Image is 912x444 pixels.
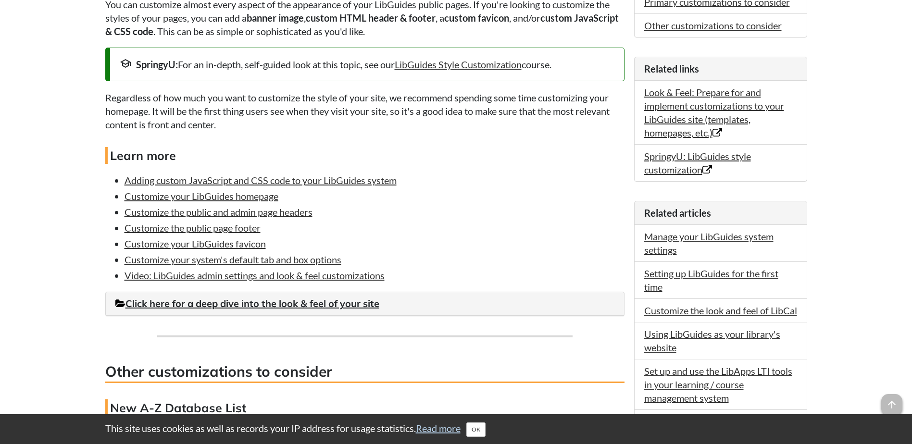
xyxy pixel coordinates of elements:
strong: custom favicon [444,12,509,24]
a: Video: LibGuides admin settings and look & feel customizations [125,270,385,281]
a: Customize your LibGuides favicon [125,238,266,249]
a: Click here for a deep dive into the look & feel of your site [115,297,379,309]
a: LibGuides Style Customization [395,59,522,70]
a: Customize the public page footer [125,222,261,234]
a: Look & Feel: Prepare for and implement customizations to your LibGuides site (templates, homepage... [644,86,784,138]
a: SpringyU: LibGuides style customization [644,150,751,175]
h3: Other customizations to consider [105,361,625,383]
a: arrow_upward [881,395,902,407]
a: Manage your LibGuides system settings [644,231,774,256]
span: school [120,58,131,69]
a: Customize your system's default tab and box options [125,254,341,265]
strong: banner image [247,12,304,24]
div: This site uses cookies as well as records your IP address for usage statistics. [96,421,817,437]
p: Regardless of how much you want to customize the style of your site, we recommend spending some t... [105,91,625,131]
h4: Learn more [105,147,625,164]
a: Setting up LibGuides for the first time [644,268,778,293]
a: Customize the public and admin page headers [125,206,312,218]
a: Other customizations to consider [644,20,782,31]
strong: custom HTML header & footer [306,12,436,24]
a: Customize the look and feel of LibCal [644,305,797,316]
a: Read more [416,422,461,434]
span: Related articles [644,207,711,219]
a: Set up and use the LibApps LTI tools in your learning / course management system [644,365,792,404]
a: Customize your LibGuides homepage [125,190,278,202]
h4: New A-Z Database List [105,399,625,416]
button: Close [466,422,486,437]
div: For an in-depth, self-guided look at this topic, see our course. [120,58,614,71]
a: Using LibGuides as your library's website [644,328,780,353]
span: Related links [644,63,699,74]
strong: SpringyU: [136,59,178,70]
span: arrow_upward [881,394,902,415]
a: Adding custom JavaScript and CSS code to your LibGuides system [125,174,397,186]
